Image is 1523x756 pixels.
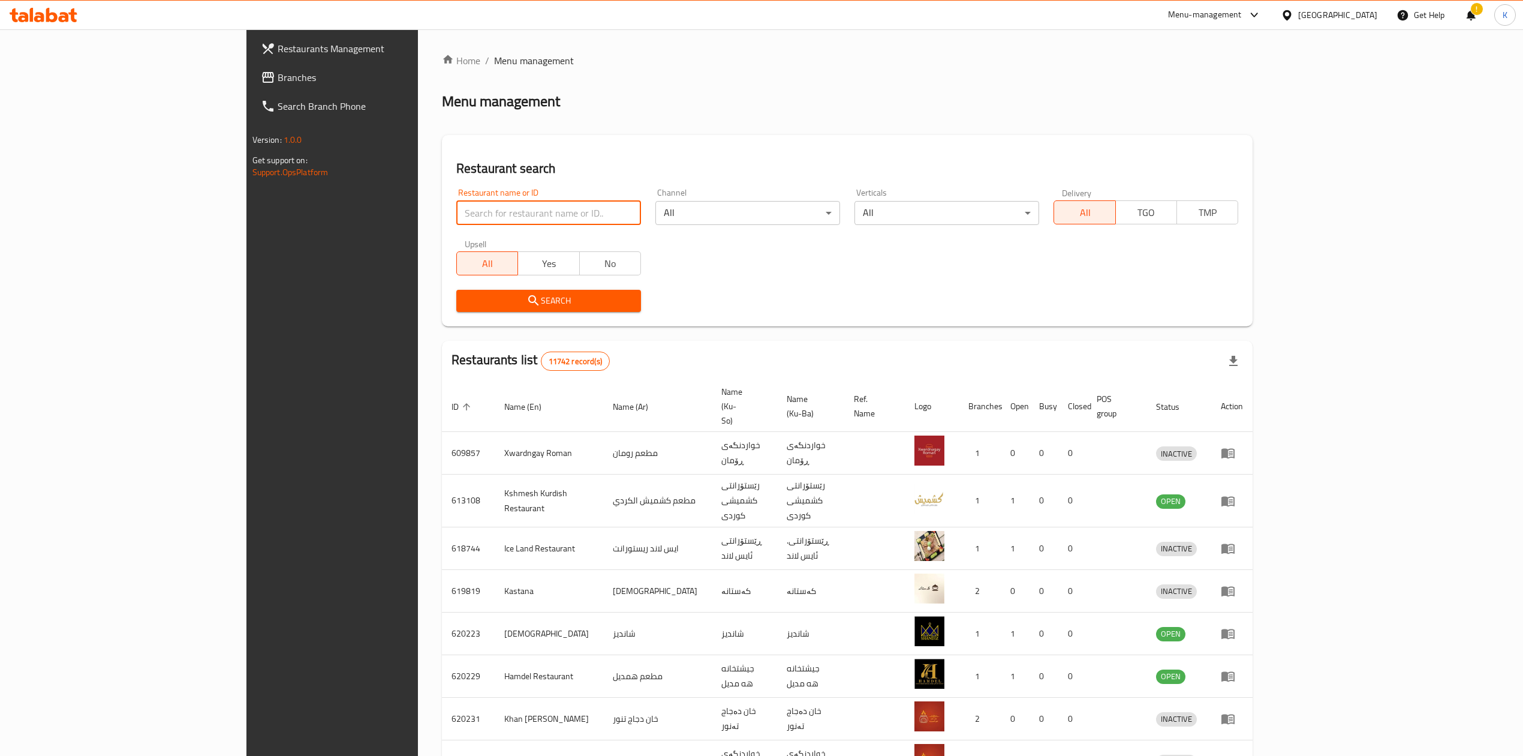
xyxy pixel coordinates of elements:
span: All [1059,204,1110,221]
div: Menu [1221,626,1243,641]
h2: Menu management [442,92,560,111]
td: 2 [959,570,1001,613]
div: INACTIVE [1156,712,1197,727]
a: Branches [251,63,501,92]
td: 0 [1030,475,1058,527]
td: 1 [1001,655,1030,698]
td: 0 [1058,613,1087,655]
td: خواردنگەی ڕۆمان [712,432,777,475]
td: 0 [1030,432,1058,475]
td: Hamdel Restaurant [495,655,603,698]
span: Get support on: [252,152,308,168]
td: 0 [1001,432,1030,475]
span: Name (Ku-So) [721,385,763,428]
td: Kshmesh Kurdish Restaurant [495,475,603,527]
div: Total records count [541,352,610,371]
td: جيشتخانه هه مديل [777,655,844,698]
span: Menu management [494,53,574,68]
button: Yes [517,251,579,275]
span: 11742 record(s) [541,356,609,367]
span: All [462,255,513,272]
td: 0 [1001,570,1030,613]
span: Search Branch Phone [278,99,491,113]
button: All [1054,200,1115,224]
td: خواردنگەی ڕۆمان [777,432,844,475]
th: Branches [959,381,1001,432]
img: Khan Dejaj Tanoor [914,701,944,731]
td: 0 [1030,527,1058,570]
label: Upsell [465,239,487,248]
div: Menu [1221,446,1243,460]
div: OPEN [1156,670,1185,684]
h2: Restaurant search [456,160,1238,178]
td: 1 [959,432,1001,475]
span: TGO [1121,204,1172,221]
td: 1 [1001,527,1030,570]
span: INACTIVE [1156,542,1197,556]
span: Version: [252,132,282,148]
div: Menu [1221,494,1243,508]
th: Logo [905,381,959,432]
td: مطعم رومان [603,432,712,475]
td: 2 [959,698,1001,740]
div: All [854,201,1039,225]
img: Hamdel Restaurant [914,659,944,689]
th: Open [1001,381,1030,432]
td: جيشتخانه هه مديل [712,655,777,698]
td: 0 [1030,698,1058,740]
td: 0 [1058,432,1087,475]
td: .ڕێستۆرانتی ئایس لاند [777,527,844,570]
td: Khan [PERSON_NAME] [495,698,603,740]
td: 0 [1001,698,1030,740]
img: Ice Land Restaurant [914,531,944,561]
td: 0 [1058,655,1087,698]
td: 0 [1030,613,1058,655]
div: Menu [1221,584,1243,598]
div: INACTIVE [1156,542,1197,556]
td: [DEMOGRAPHIC_DATA] [603,570,712,613]
td: 0 [1058,475,1087,527]
td: Kastana [495,570,603,613]
span: 1.0.0 [284,132,302,148]
span: Ref. Name [854,392,890,421]
img: Shandiz [914,616,944,646]
td: شانديز [712,613,777,655]
span: No [585,255,636,272]
td: کەستانە [777,570,844,613]
span: OPEN [1156,670,1185,683]
th: Busy [1030,381,1058,432]
td: Xwardngay Roman [495,432,603,475]
span: Name (Ku-Ba) [787,392,830,421]
button: TGO [1115,200,1177,224]
div: Menu [1221,712,1243,726]
span: INACTIVE [1156,447,1197,461]
span: Name (En) [504,400,557,414]
span: ID [452,400,474,414]
div: Menu [1221,669,1243,683]
td: 0 [1030,655,1058,698]
td: خان دجاج تنور [603,698,712,740]
td: شانديز [777,613,844,655]
td: 1 [959,527,1001,570]
td: 0 [1058,698,1087,740]
div: OPEN [1156,494,1185,509]
span: Restaurants Management [278,41,491,56]
td: مطعم همديل [603,655,712,698]
span: INACTIVE [1156,584,1197,598]
div: All [655,201,840,225]
span: Yes [523,255,574,272]
th: Action [1211,381,1253,432]
td: 1 [959,655,1001,698]
div: INACTIVE [1156,584,1197,599]
a: Restaurants Management [251,34,501,63]
td: رێستۆرانتی کشمیشى كوردى [712,475,777,527]
td: خان دەجاج تەنور [712,698,777,740]
td: 1 [959,613,1001,655]
span: OPEN [1156,627,1185,641]
div: [GEOGRAPHIC_DATA] [1298,8,1377,22]
a: Support.OpsPlatform [252,164,329,180]
span: Search [466,293,631,308]
td: ايس لاند ريستورانت [603,527,712,570]
h2: Restaurants list [452,351,610,371]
